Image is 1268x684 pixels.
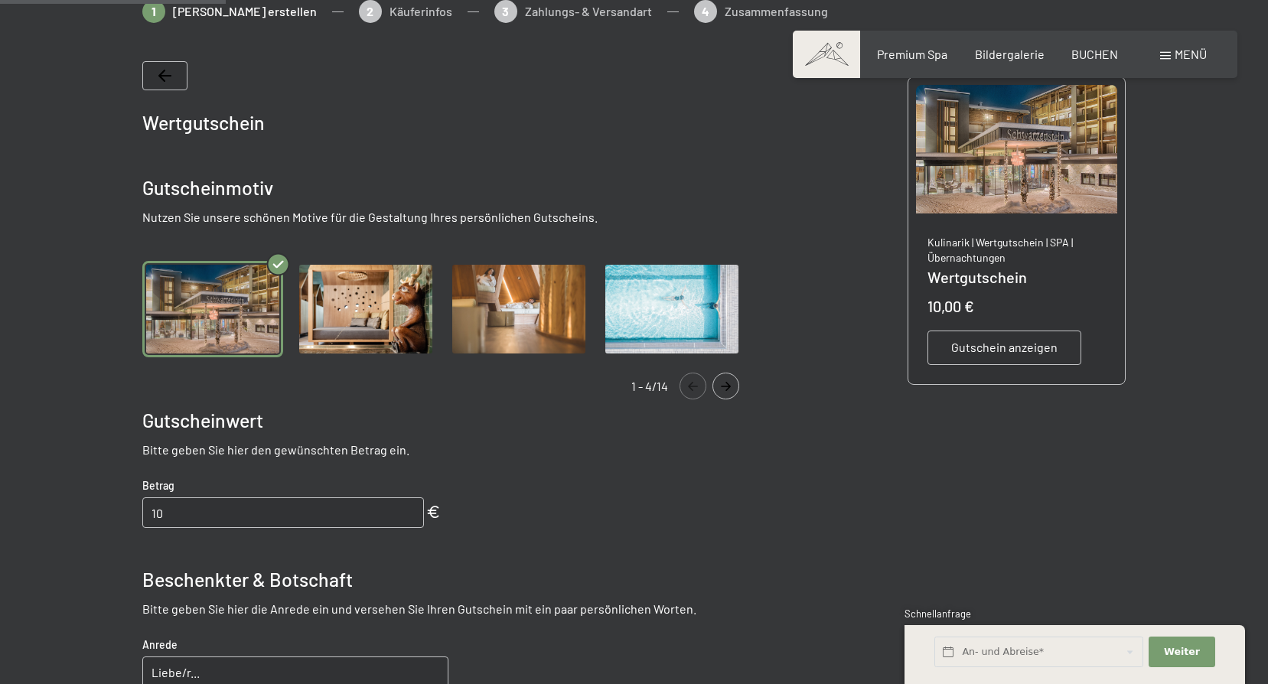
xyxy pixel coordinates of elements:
span: Menü [1175,47,1207,61]
a: BUCHEN [1071,47,1118,61]
span: Weiter [1164,645,1200,659]
a: Bildergalerie [975,47,1045,61]
span: Schnellanfrage [905,607,971,620]
button: Weiter [1149,637,1214,668]
a: Premium Spa [877,47,947,61]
